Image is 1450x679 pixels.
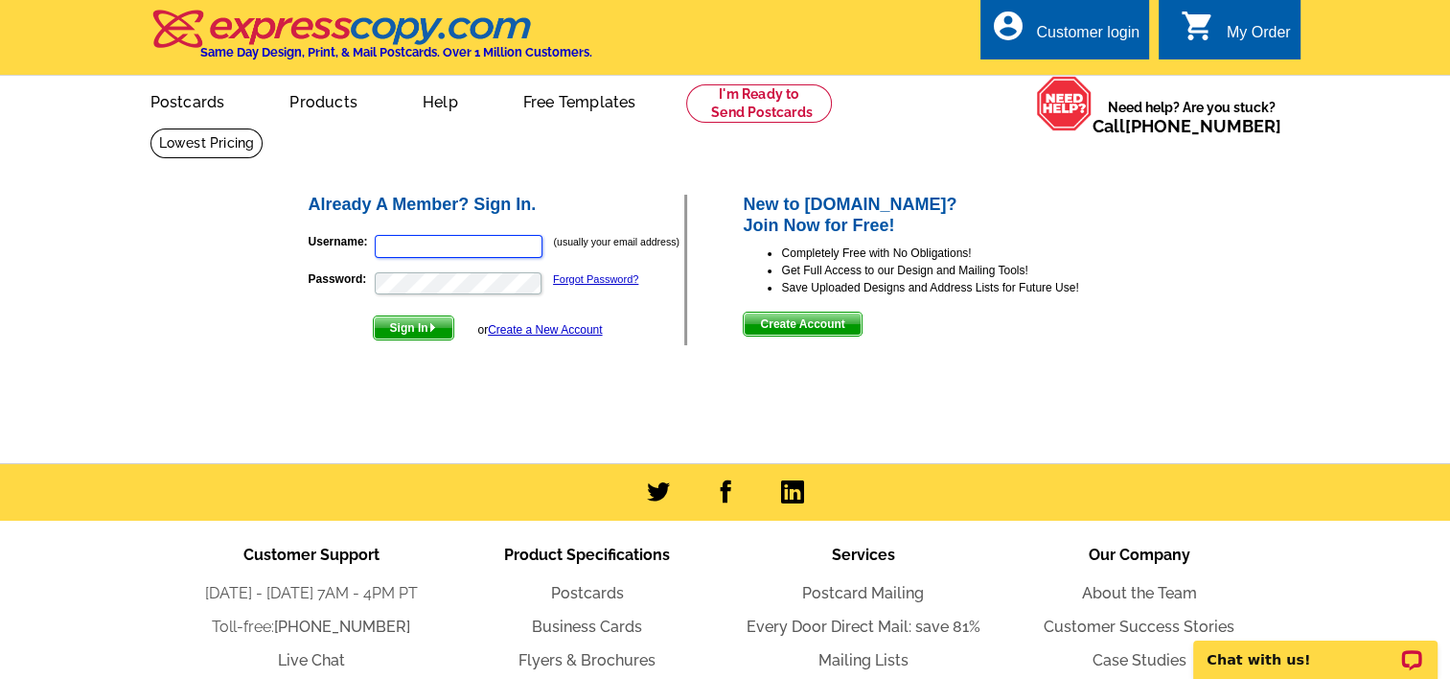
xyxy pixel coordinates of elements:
a: Case Studies [1093,651,1186,669]
li: Get Full Access to our Design and Mailing Tools! [781,262,1144,279]
span: Need help? Are you stuck? [1093,98,1291,136]
a: [PHONE_NUMBER] [274,618,410,636]
a: Help [392,78,489,123]
h2: New to [DOMAIN_NAME]? Join Now for Free! [743,195,1144,236]
a: shopping_cart My Order [1181,21,1291,45]
label: Username: [309,233,373,250]
a: Live Chat [278,651,345,669]
a: Customer Success Stories [1044,618,1234,636]
small: (usually your email address) [554,236,679,247]
h2: Already A Member? Sign In. [309,195,685,216]
span: Services [832,546,895,564]
span: Call [1093,116,1281,136]
button: Sign In [373,316,454,340]
i: shopping_cart [1181,9,1215,43]
li: Save Uploaded Designs and Address Lists for Future Use! [781,279,1144,296]
a: Create a New Account [488,323,602,337]
li: [DATE] - [DATE] 7AM - 4PM PT [173,582,449,605]
li: Completely Free with No Obligations! [781,245,1144,262]
span: Our Company [1089,546,1190,564]
span: Create Account [744,313,861,336]
div: My Order [1227,24,1291,51]
img: button-next-arrow-white.png [428,323,437,332]
button: Create Account [743,312,862,337]
a: Forgot Password? [553,273,638,285]
img: help [1036,76,1093,131]
h4: Same Day Design, Print, & Mail Postcards. Over 1 Million Customers. [200,45,592,59]
a: Business Cards [532,618,642,636]
a: Postcards [120,78,256,123]
div: Customer login [1036,24,1139,51]
a: Free Templates [493,78,667,123]
a: Postcards [551,584,624,602]
a: Same Day Design, Print, & Mail Postcards. Over 1 Million Customers. [150,23,592,59]
iframe: LiveChat chat widget [1181,619,1450,679]
a: Flyers & Brochures [518,651,656,669]
a: Mailing Lists [818,651,909,669]
div: or [477,321,602,339]
a: account_circle Customer login [990,21,1139,45]
span: Sign In [374,316,453,339]
a: [PHONE_NUMBER] [1125,116,1281,136]
li: Toll-free: [173,616,449,639]
span: Product Specifications [504,546,670,564]
i: account_circle [990,9,1024,43]
a: Postcard Mailing [802,584,924,602]
a: About the Team [1082,584,1197,602]
a: Products [259,78,388,123]
label: Password: [309,270,373,288]
a: Every Door Direct Mail: save 81% [747,618,980,636]
span: Customer Support [243,546,380,564]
